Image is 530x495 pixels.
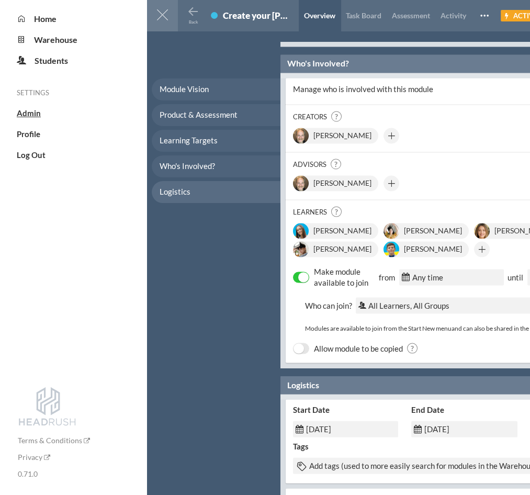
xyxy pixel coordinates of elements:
[18,453,50,462] a: Privacy
[223,10,291,21] div: Create your [PERSON_NAME] Talk
[384,223,399,239] img: image
[152,155,280,177] a: Who's Involved?
[293,175,309,191] img: image
[508,272,523,283] span: until
[152,130,280,152] a: Learning Targets
[17,150,46,160] a: Log Out
[152,78,280,100] a: Module Vision
[304,11,335,20] span: Overview
[160,136,218,145] span: Learning Targets
[379,272,395,283] span: from
[26,35,77,44] a: Warehouse
[17,108,41,118] a: Admin
[223,10,291,24] div: Create your TED Talk
[287,379,319,389] span: Logistics
[474,223,490,239] img: image
[294,343,304,353] span: OFF
[26,55,68,65] a: Students
[392,11,430,20] span: Assessment
[314,266,379,288] span: Make module available to join
[187,6,199,23] button: Back
[34,14,57,24] span: Home
[160,161,215,171] span: Who's Involved?
[18,469,38,478] span: 0.71.0
[160,187,190,196] span: Logistics
[287,58,349,68] span: Who's Involved?
[346,11,381,20] span: Task Board
[152,181,280,203] a: Logistics
[368,300,449,310] em: All Learners, All Groups
[293,404,398,414] h5: Start Date
[152,104,280,126] a: Product & Assessment
[314,343,407,354] span: Allow module to be copied
[293,223,309,239] img: image
[293,241,309,257] img: image
[18,436,90,445] a: Terms & Conditions
[441,11,466,20] span: Activity
[160,84,209,94] span: Module Vision
[293,421,334,437] div: [DATE]
[331,159,341,169] span: ?
[35,55,68,65] span: Students
[407,343,418,353] span: ?
[331,111,342,121] span: ?
[412,272,443,282] span: Any time
[26,14,57,24] a: Home
[160,110,238,119] span: Product & Assessment
[411,404,517,414] h5: End Date
[17,129,40,139] a: Profile
[293,128,309,143] img: image
[305,300,352,311] span: Who can join?
[34,35,77,44] span: Warehouse
[17,88,49,97] span: Settings
[411,421,452,437] div: [DATE]
[331,206,342,217] span: ?
[384,241,399,257] img: image
[189,19,198,25] span: Back
[298,272,309,282] span: ON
